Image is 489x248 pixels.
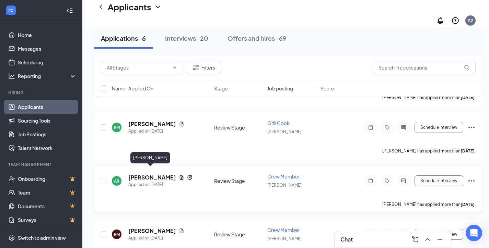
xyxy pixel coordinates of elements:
[8,7,14,14] svg: WorkstreamLogo
[114,178,119,184] div: AR
[214,85,228,92] span: Stage
[18,213,77,227] a: SurveysCrown
[18,73,77,79] div: Reporting
[410,234,421,245] button: ComposeMessage
[267,227,300,233] span: Crew Member
[192,63,200,72] svg: Filter
[415,229,463,240] button: Schedule Interview
[66,7,73,14] svg: Collapse
[154,3,162,11] svg: ChevronDown
[461,148,475,153] b: [DATE]
[461,202,475,207] b: [DATE]
[415,175,463,186] button: Schedule Interview
[108,1,151,13] h1: Applicants
[18,199,77,213] a: DocumentsCrown
[267,236,302,241] span: [PERSON_NAME]
[128,174,176,181] h5: [PERSON_NAME]
[18,55,77,69] a: Scheduling
[128,181,193,188] div: Applied on [DATE]
[467,177,476,185] svg: Ellipses
[434,234,445,245] button: Minimize
[214,231,263,238] div: Review Stage
[128,128,184,135] div: Applied on [DATE]
[186,61,221,74] button: Filter Filters
[112,85,153,92] span: Name · Applied On
[214,124,263,131] div: Review Stage
[267,183,302,188] span: [PERSON_NAME]
[18,100,77,114] a: Applicants
[128,227,176,235] h5: [PERSON_NAME]
[179,121,184,127] svg: Document
[101,34,146,42] div: Applications · 6
[373,61,476,74] input: Search in applications
[228,34,287,42] div: Offers and hires · 69
[366,178,375,184] svg: Note
[267,129,302,134] span: [PERSON_NAME]
[128,120,176,128] h5: [PERSON_NAME]
[267,173,300,179] span: Crew Member
[18,127,77,141] a: Job Postings
[399,178,408,184] svg: ActiveChat
[267,120,290,126] span: Grill Cook
[382,201,476,207] p: [PERSON_NAME] has applied more than .
[18,141,77,155] a: Talent Network
[18,186,77,199] a: TeamCrown
[340,236,353,243] h3: Chat
[267,85,293,92] span: Job posting
[18,28,77,42] a: Home
[18,42,77,55] a: Messages
[172,65,177,70] svg: ChevronDown
[107,64,169,71] input: All Stages
[97,3,105,11] svg: ChevronLeft
[451,16,459,25] svg: QuestionInfo
[128,235,184,241] div: Applied on [DATE]
[130,152,170,163] div: [PERSON_NAME]
[214,177,263,184] div: Review Stage
[382,148,476,154] p: [PERSON_NAME] has applied more than .
[422,234,433,245] button: ChevronUp
[383,125,391,130] svg: Tag
[18,114,77,127] a: Sourcing Tools
[366,125,375,130] svg: Note
[8,234,15,241] svg: Settings
[399,125,408,130] svg: ActiveChat
[467,123,476,132] svg: Ellipses
[436,235,444,244] svg: Minimize
[18,234,66,241] div: Switch to admin view
[114,125,120,131] div: EM
[18,172,77,186] a: OnboardingCrown
[464,65,469,70] svg: MagnifyingGlass
[8,90,75,96] div: Hiring
[466,225,482,241] div: Open Intercom Messenger
[114,232,120,237] div: EM
[423,235,432,244] svg: ChevronUp
[415,122,463,133] button: Schedule Interview
[321,85,334,92] span: Score
[179,228,184,234] svg: Document
[8,162,75,168] div: Team Management
[187,175,193,180] svg: Reapply
[436,16,444,25] svg: Notifications
[411,235,419,244] svg: ComposeMessage
[468,18,473,24] div: SZ
[383,178,391,184] svg: Tag
[165,34,208,42] div: Interviews · 20
[8,73,15,79] svg: Analysis
[179,175,184,180] svg: Document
